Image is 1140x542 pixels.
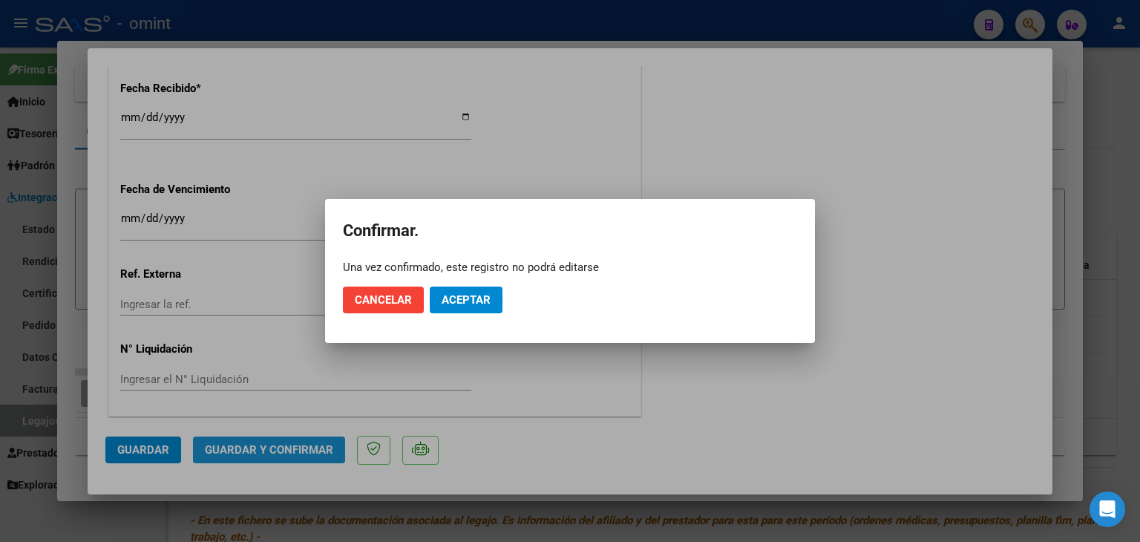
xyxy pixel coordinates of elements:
div: Open Intercom Messenger [1090,492,1125,527]
button: Cancelar [343,287,424,313]
div: Una vez confirmado, este registro no podrá editarse [343,260,797,275]
span: Cancelar [355,293,412,307]
h2: Confirmar. [343,217,797,245]
span: Aceptar [442,293,491,307]
button: Aceptar [430,287,502,313]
